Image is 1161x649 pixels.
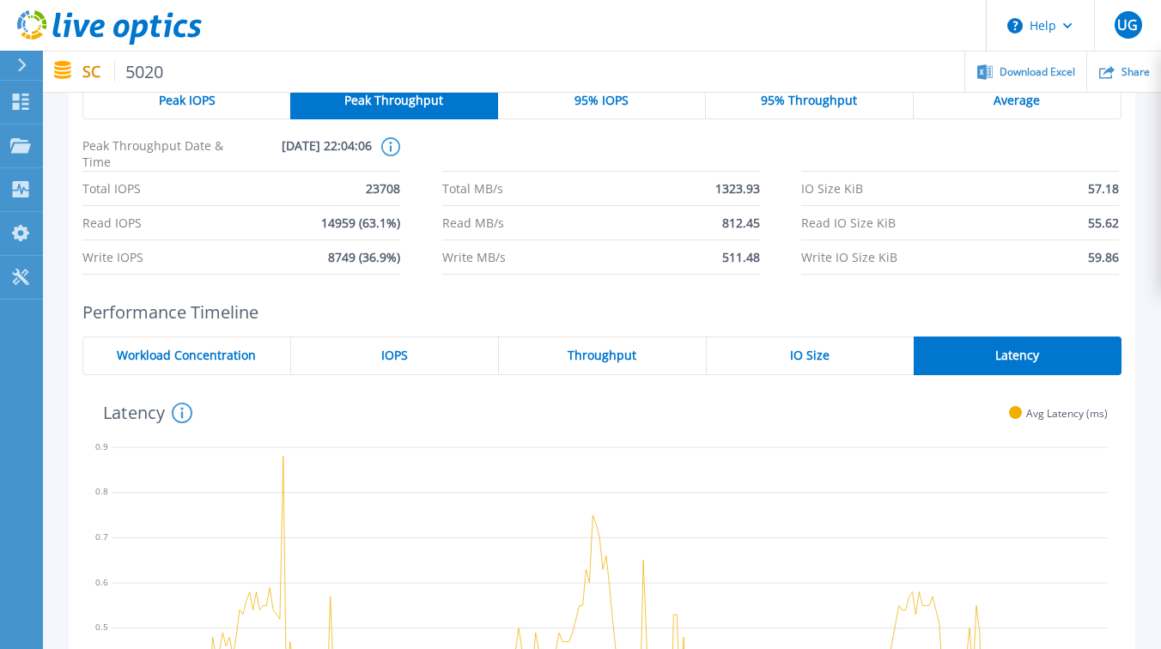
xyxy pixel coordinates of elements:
[82,137,228,171] span: Peak Throughput Date & Time
[1088,206,1119,240] span: 55.62
[1117,18,1138,32] span: UG
[442,240,506,274] span: Write MB/s
[344,94,443,107] span: Peak Throughput
[1026,407,1108,420] span: Avg Latency (ms)
[722,240,760,274] span: 511.48
[574,94,629,107] span: 95% IOPS
[722,206,760,240] span: 812.45
[801,206,896,240] span: Read IO Size KiB
[95,576,108,588] text: 0.6
[95,531,108,543] text: 0.7
[82,62,164,82] p: SC
[761,94,857,107] span: 95% Throughput
[790,349,830,362] span: IO Size
[801,240,897,274] span: Write IO Size KiB
[1088,240,1119,274] span: 59.86
[1088,172,1119,205] span: 57.18
[995,349,1039,362] span: Latency
[801,172,863,205] span: IO Size KiB
[568,349,636,362] span: Throughput
[1000,67,1075,77] span: Download Excel
[114,62,164,82] span: 5020
[117,349,256,362] span: Workload Concentration
[1121,67,1150,77] span: Share
[366,172,400,205] span: 23708
[442,172,503,205] span: Total MB/s
[95,621,108,633] text: 0.5
[159,94,216,107] span: Peak IOPS
[715,172,760,205] span: 1323.93
[321,206,400,240] span: 14959 (63.1%)
[103,403,192,423] h4: Latency
[82,206,142,240] span: Read IOPS
[82,172,141,205] span: Total IOPS
[328,240,400,274] span: 8749 (36.9%)
[994,94,1040,107] span: Average
[82,302,1121,322] h2: Performance Timeline
[95,440,108,452] text: 0.9
[82,240,143,274] span: Write IOPS
[381,349,408,362] span: IOPS
[95,485,108,497] text: 0.8
[228,137,373,171] span: [DATE] 22:04:06
[442,206,504,240] span: Read MB/s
